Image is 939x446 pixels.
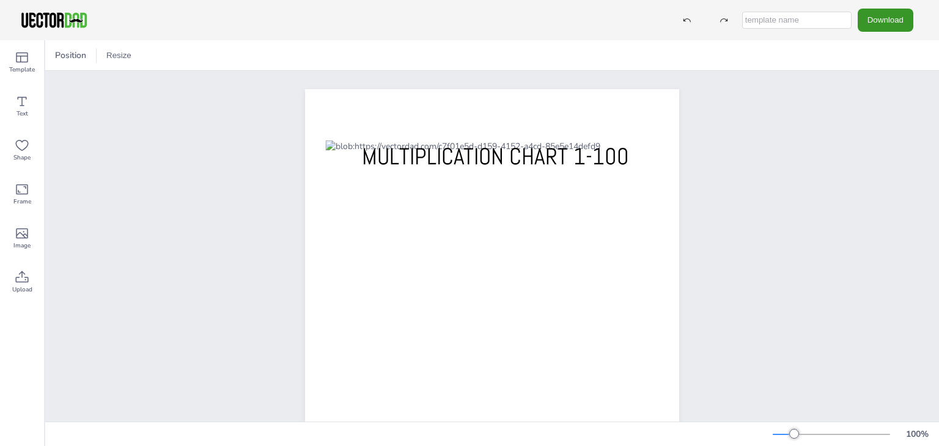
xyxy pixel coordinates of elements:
span: Upload [12,285,32,294]
span: Position [53,49,89,61]
span: Template [9,65,35,75]
span: Text [17,109,28,119]
span: Shape [13,153,31,163]
button: Download [858,9,913,31]
span: Frame [13,197,31,207]
input: template name [742,12,852,29]
div: 100 % [902,428,932,440]
button: Resize [101,46,136,65]
span: Image [13,241,31,250]
img: VectorDad-1.png [20,11,89,29]
span: MULTIPLICATION CHART 1-100 [362,142,629,171]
